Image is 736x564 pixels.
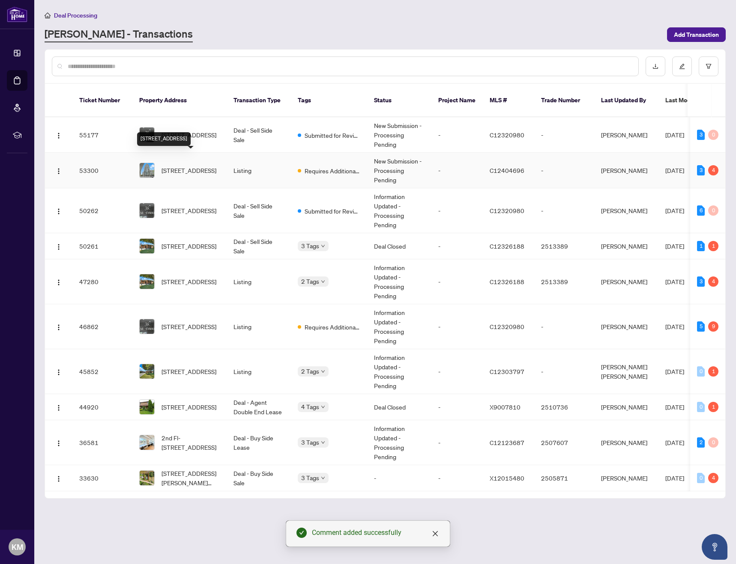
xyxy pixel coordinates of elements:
[45,27,193,42] a: [PERSON_NAME] - Transactions
[708,321,718,332] div: 9
[534,84,594,117] th: Trade Number
[652,63,658,69] span: download
[140,471,154,485] img: thumbnail-img
[52,128,66,142] button: Logo
[52,163,66,177] button: Logo
[321,279,325,284] span: down
[55,243,62,250] img: Logo
[291,84,367,117] th: Tags
[431,304,483,349] td: -
[72,349,132,394] td: 45852
[227,188,291,233] td: Deal - Sell Side Sale
[55,168,62,175] img: Logo
[431,259,483,304] td: -
[697,402,705,412] div: 0
[162,241,216,251] span: [STREET_ADDRESS]
[301,366,319,376] span: 2 Tags
[367,188,431,233] td: Information Updated - Processing Pending
[697,437,705,448] div: 2
[301,276,319,286] span: 2 Tags
[534,465,594,491] td: 2505871
[667,27,726,42] button: Add Transaction
[697,241,705,251] div: 1
[12,541,23,553] span: KM
[227,349,291,394] td: Listing
[697,130,705,140] div: 3
[55,324,62,331] img: Logo
[594,259,658,304] td: [PERSON_NAME]
[367,153,431,188] td: New Submission - Processing Pending
[227,117,291,153] td: Deal - Sell Side Sale
[367,233,431,259] td: Deal Closed
[55,440,62,447] img: Logo
[312,528,440,538] div: Comment added successfully
[321,440,325,445] span: down
[708,241,718,251] div: 1
[227,259,291,304] td: Listing
[321,369,325,374] span: down
[140,163,154,178] img: thumbnail-img
[697,205,705,216] div: 6
[490,278,524,285] span: C12326188
[140,128,154,142] img: thumbnail-img
[301,473,319,483] span: 3 Tags
[321,405,325,409] span: down
[140,274,154,289] img: thumbnail-img
[301,402,319,412] span: 4 Tags
[431,84,483,117] th: Project Name
[367,259,431,304] td: Information Updated - Processing Pending
[52,204,66,217] button: Logo
[227,153,291,188] td: Listing
[140,400,154,414] img: thumbnail-img
[72,259,132,304] td: 47280
[54,12,97,19] span: Deal Processing
[227,465,291,491] td: Deal - Buy Side Sale
[162,367,216,376] span: [STREET_ADDRESS]
[431,529,440,538] a: Close
[665,207,684,214] span: [DATE]
[7,6,27,22] img: logo
[431,420,483,465] td: -
[534,394,594,420] td: 2510736
[140,239,154,253] img: thumbnail-img
[708,130,718,140] div: 0
[162,166,216,175] span: [STREET_ADDRESS]
[708,366,718,377] div: 1
[72,153,132,188] td: 53300
[55,475,62,482] img: Logo
[708,165,718,175] div: 4
[534,420,594,465] td: 2507607
[367,304,431,349] td: Information Updated - Processing Pending
[321,244,325,248] span: down
[305,206,360,216] span: Submitted for Review
[534,233,594,259] td: 2513389
[594,153,658,188] td: [PERSON_NAME]
[52,400,66,414] button: Logo
[665,242,684,250] span: [DATE]
[305,166,360,175] span: Requires Additional Docs
[55,208,62,215] img: Logo
[132,84,227,117] th: Property Address
[367,349,431,394] td: Information Updated - Processing Pending
[679,63,685,69] span: edit
[227,84,291,117] th: Transaction Type
[665,131,684,139] span: [DATE]
[162,469,220,487] span: [STREET_ADDRESS][PERSON_NAME][PERSON_NAME][PERSON_NAME]
[296,528,307,538] span: check-circle
[534,349,594,394] td: -
[431,233,483,259] td: -
[646,56,665,76] button: download
[594,465,658,491] td: [PERSON_NAME]
[431,349,483,394] td: -
[72,394,132,420] td: 44920
[162,206,216,215] span: [STREET_ADDRESS]
[594,420,658,465] td: [PERSON_NAME]
[490,166,524,174] span: C12404696
[706,63,712,69] span: filter
[594,188,658,233] td: [PERSON_NAME]
[367,84,431,117] th: Status
[321,476,325,480] span: down
[52,365,66,378] button: Logo
[367,465,431,491] td: -
[665,95,718,105] span: Last Modified Date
